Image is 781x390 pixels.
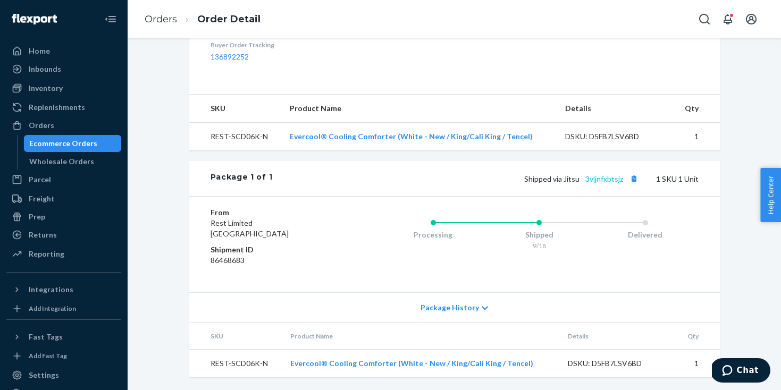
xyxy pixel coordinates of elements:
[6,61,121,78] a: Inbounds
[29,211,45,222] div: Prep
[189,349,282,377] td: REST-SCD06K-N
[29,102,85,113] div: Replenishments
[6,43,121,60] a: Home
[29,249,64,259] div: Reporting
[189,95,282,123] th: SKU
[717,9,738,30] button: Open notifications
[29,332,63,342] div: Fast Tags
[272,172,698,185] div: 1 SKU 1 Unit
[29,64,61,74] div: Inbounds
[29,174,51,185] div: Parcel
[29,156,94,167] div: Wholesale Orders
[627,172,641,185] button: Copy tracking number
[565,131,665,142] div: DSKU: D5FB7LSV6BD
[281,95,557,123] th: Product Name
[29,46,50,56] div: Home
[6,171,121,188] a: Parcel
[211,40,383,49] dt: Buyer Order Tracking
[211,52,249,61] a: 136892252
[6,190,121,207] a: Freight
[29,284,73,295] div: Integrations
[100,9,121,30] button: Close Navigation
[741,9,762,30] button: Open account menu
[760,168,781,222] button: Help Center
[6,117,121,134] a: Orders
[290,132,533,141] a: Evercool® Cooling Comforter (White - New / King/Cali King / Tencel)
[211,172,273,185] div: Package 1 of 1
[211,244,338,255] dt: Shipment ID
[211,255,338,266] dd: 86468683
[6,367,121,384] a: Settings
[676,323,719,350] th: Qty
[674,95,720,123] th: Qty
[29,138,97,149] div: Ecommerce Orders
[6,99,121,116] a: Replenishments
[189,122,282,150] td: REST-SCD06K-N
[197,13,261,25] a: Order Detail
[29,351,67,360] div: Add Fast Tag
[6,80,121,97] a: Inventory
[380,230,486,240] div: Processing
[694,9,715,30] button: Open Search Box
[12,14,57,24] img: Flexport logo
[524,174,641,183] span: Shipped via Jitsu
[6,208,121,225] a: Prep
[211,218,289,238] span: Rest Limited [GEOGRAPHIC_DATA]
[6,350,121,362] a: Add Fast Tag
[29,120,54,131] div: Orders
[29,230,57,240] div: Returns
[568,358,668,369] div: DSKU: D5FB7LSV6BD
[486,230,592,240] div: Shipped
[29,370,59,380] div: Settings
[486,241,592,250] div: 9/18
[6,328,121,345] button: Fast Tags
[712,358,770,385] iframe: Opens a widget where you can chat to one of our agents
[585,174,623,183] a: 3vljnfxbtsjz
[290,359,533,368] a: Evercool® Cooling Comforter (White - New / King/Cali King / Tencel)
[559,323,676,350] th: Details
[6,281,121,298] button: Integrations
[674,122,720,150] td: 1
[145,13,177,25] a: Orders
[136,4,269,35] ol: breadcrumbs
[592,230,699,240] div: Delivered
[676,349,719,377] td: 1
[189,323,282,350] th: SKU
[29,304,76,313] div: Add Integration
[6,302,121,315] a: Add Integration
[211,207,338,218] dt: From
[29,83,63,94] div: Inventory
[557,95,674,123] th: Details
[29,193,55,204] div: Freight
[24,153,122,170] a: Wholesale Orders
[6,245,121,262] a: Reporting
[421,302,479,313] span: Package History
[24,135,122,152] a: Ecommerce Orders
[282,323,559,350] th: Product Name
[6,226,121,243] a: Returns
